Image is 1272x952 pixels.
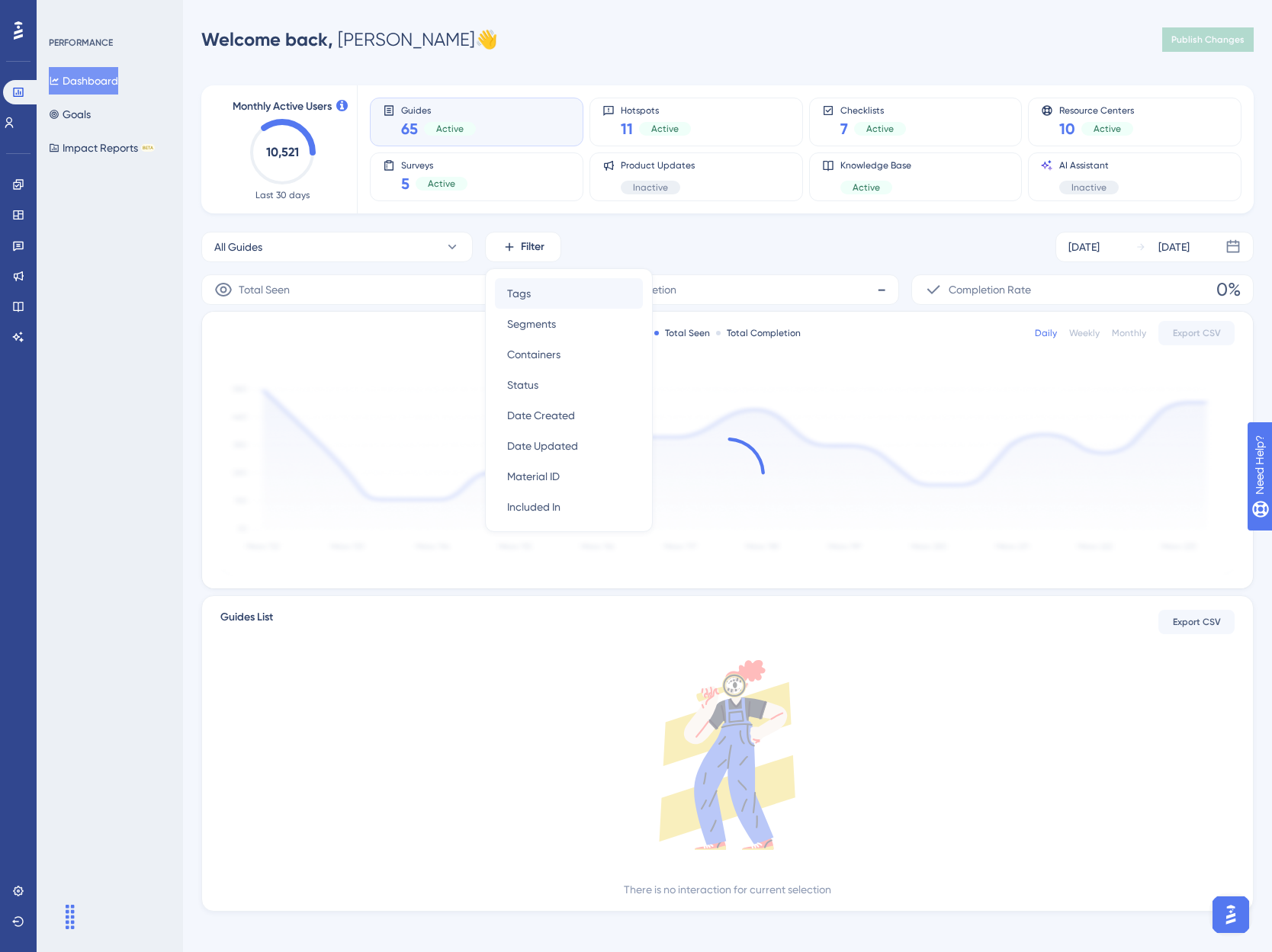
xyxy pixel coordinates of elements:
[233,98,332,116] span: Monthly Active Users
[255,189,310,201] span: Last 30 days
[141,144,155,152] div: BETA
[1112,327,1146,339] div: Monthly
[507,345,561,364] span: Containers
[1158,321,1235,345] button: Export CSV
[877,277,886,302] span: -
[1208,892,1254,938] iframe: UserGuiding AI Assistant Launcher
[624,880,831,899] div: There is no interaction for current selection
[507,406,575,425] span: Date Created
[1171,34,1245,46] span: Publish Changes
[507,467,560,486] span: Material ID
[621,104,691,115] span: Hotspots
[220,608,273,636] span: Guides List
[1094,123,1121,135] span: Active
[401,118,418,139] span: 65
[840,118,848,139] span: 7
[1069,327,1100,339] div: Weekly
[1158,610,1235,634] button: Export CSV
[840,104,906,115] span: Checklists
[507,437,578,455] span: Date Updated
[201,232,473,262] button: All Guides
[49,134,155,162] button: Impact ReportsBETA
[1059,118,1075,139] span: 10
[1173,327,1221,339] span: Export CSV
[866,123,894,135] span: Active
[853,181,880,194] span: Active
[1059,159,1119,171] span: AI Assistant
[201,28,333,50] span: Welcome back,
[716,327,801,339] div: Total Completion
[949,280,1031,299] span: Completion Rate
[1173,616,1221,628] span: Export CSV
[507,498,561,516] span: Included In
[621,159,695,171] span: Product Updates
[495,339,643,370] button: Containers
[436,123,464,135] span: Active
[651,123,679,135] span: Active
[1035,327,1057,339] div: Daily
[654,327,710,339] div: Total Seen
[214,238,262,256] span: All Guides
[401,159,467,170] span: Surveys
[239,280,290,299] span: Total Seen
[495,492,643,522] button: Included In
[495,278,643,309] button: Tags
[507,315,556,333] span: Segments
[428,178,455,190] span: Active
[495,370,643,400] button: Status
[495,431,643,461] button: Date Updated
[49,101,91,128] button: Goals
[495,400,643,431] button: Date Created
[507,376,538,394] span: Status
[495,461,643,492] button: Material ID
[1071,181,1107,194] span: Inactive
[201,27,498,52] div: [PERSON_NAME] 👋
[266,145,299,159] text: 10,521
[507,284,531,303] span: Tags
[621,118,633,139] span: 11
[1216,277,1241,302] span: 0%
[36,4,95,22] span: Need Help?
[1068,238,1100,256] div: [DATE]
[1158,238,1190,256] div: [DATE]
[495,309,643,339] button: Segments
[401,104,476,115] span: Guides
[840,159,911,171] span: Knowledge Base
[1059,104,1134,115] span: Resource Centers
[401,173,410,194] span: 5
[1162,27,1254,52] button: Publish Changes
[58,894,82,940] div: Drag
[521,238,544,256] span: Filter
[49,67,118,95] button: Dashboard
[485,232,561,262] button: Filter
[633,181,668,194] span: Inactive
[49,37,113,49] div: PERFORMANCE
